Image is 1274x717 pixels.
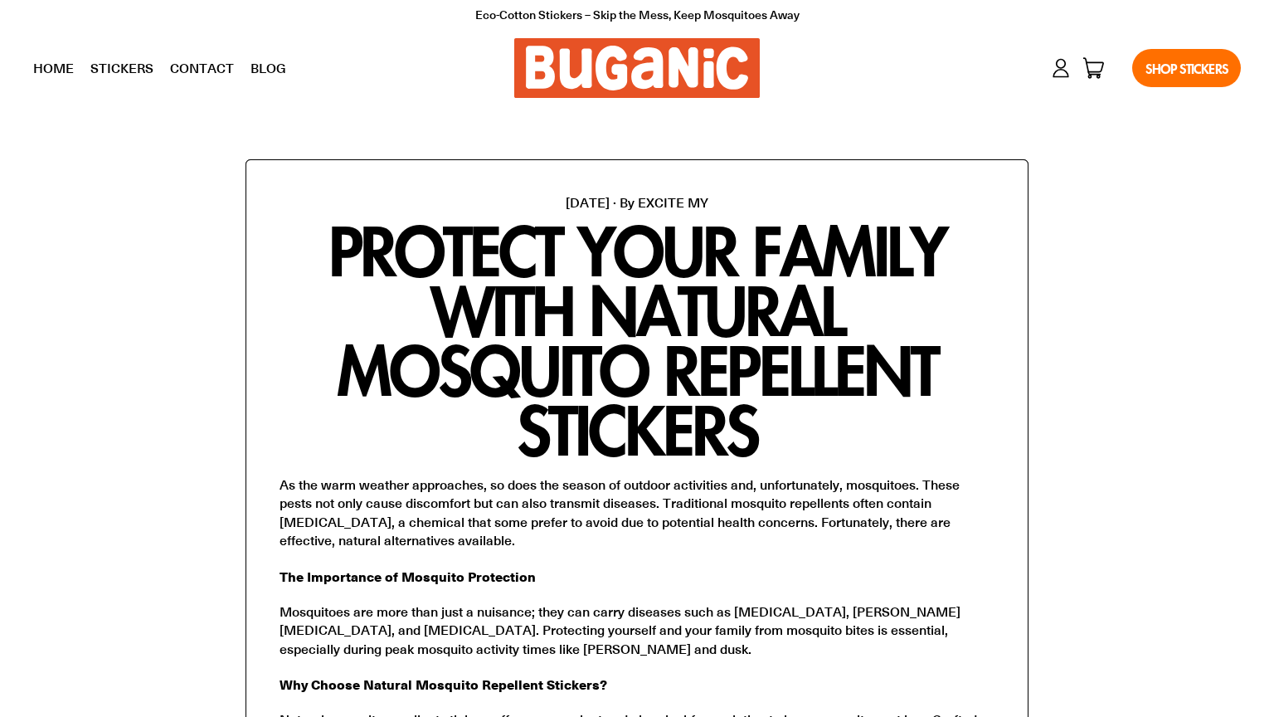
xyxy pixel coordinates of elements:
[1132,49,1241,87] a: Shop Stickers
[242,47,294,89] a: Blog
[280,602,994,658] p: Mosquitoes are more than just a nuisance; they can carry diseases such as [MEDICAL_DATA], [PERSON...
[280,476,994,550] p: As the warm weather approaches, so does the season of outdoor activities and, unfortunately, mosq...
[280,674,607,694] strong: Why Choose Natural Mosquito Repellent Stickers?
[82,47,162,89] a: Stickers
[620,193,708,211] span: By EXCITE MY
[280,566,536,586] strong: The Importance of Mosquito Protection
[25,47,82,89] a: Home
[280,220,994,459] h1: Protect Your Family with Natural Mosquito Repellent Stickers
[162,47,242,89] a: Contact
[566,193,610,211] time: [DATE]
[613,193,616,211] span: ·
[514,38,760,98] img: Buganic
